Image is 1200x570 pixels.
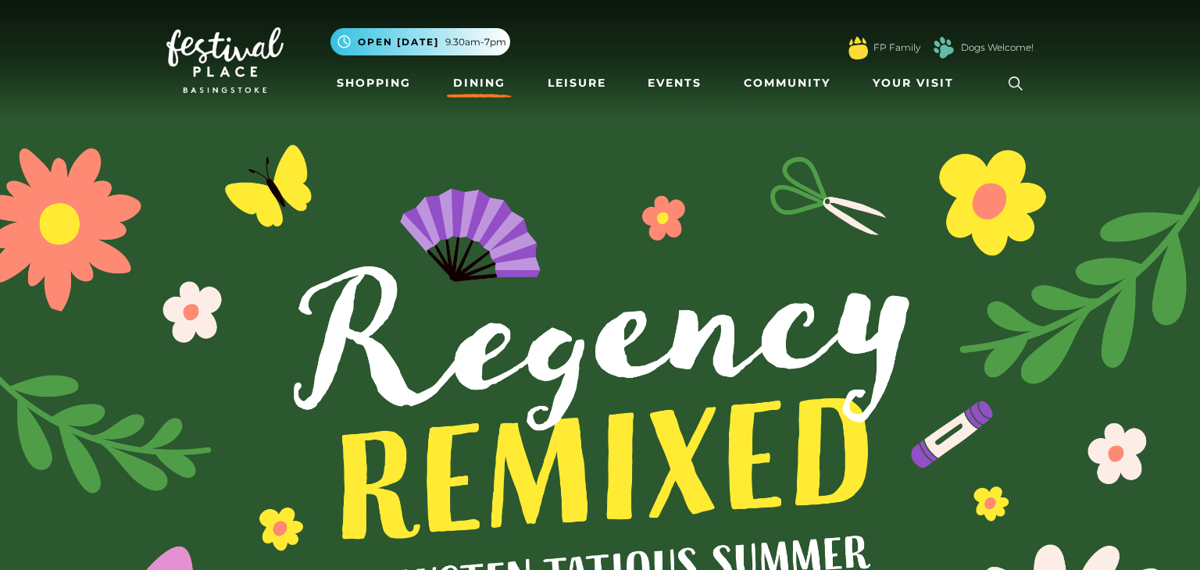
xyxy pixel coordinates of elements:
a: Leisure [541,69,612,98]
a: Dogs Welcome! [961,41,1034,55]
a: Dining [447,69,512,98]
a: Events [641,69,708,98]
span: Open [DATE] [358,35,439,49]
span: 9.30am-7pm [445,35,506,49]
img: Festival Place Logo [166,27,284,93]
a: Your Visit [866,69,968,98]
a: Shopping [330,69,417,98]
button: Open [DATE] 9.30am-7pm [330,28,510,55]
a: Community [737,69,837,98]
a: FP Family [873,41,920,55]
span: Your Visit [873,75,954,91]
